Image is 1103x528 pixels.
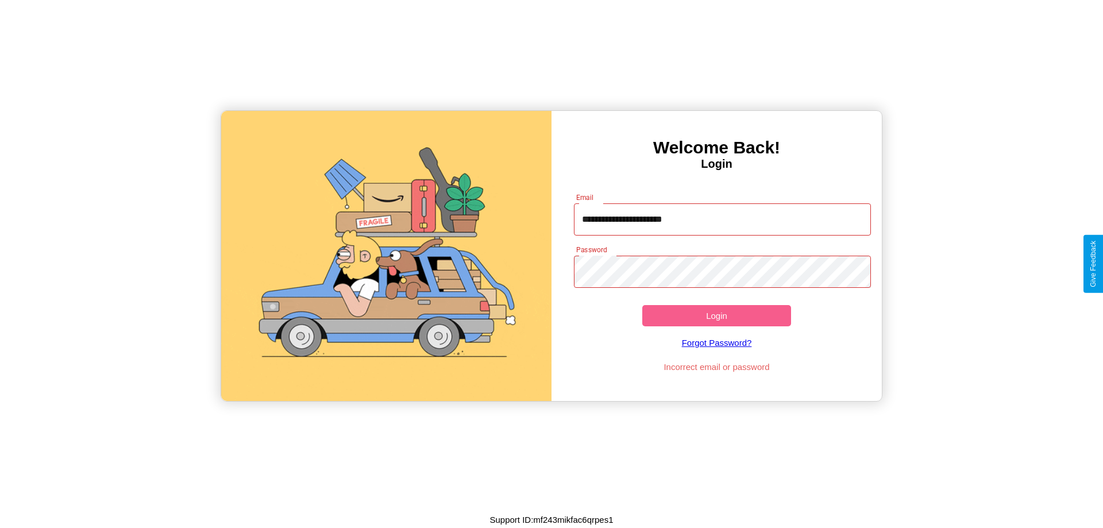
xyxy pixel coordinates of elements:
[642,305,791,326] button: Login
[576,245,607,255] label: Password
[551,138,882,157] h3: Welcome Back!
[568,359,866,375] p: Incorrect email or password
[551,157,882,171] h4: Login
[221,111,551,401] img: gif
[1089,241,1097,287] div: Give Feedback
[576,192,594,202] label: Email
[489,512,613,527] p: Support ID: mf243mikfac6qrpes1
[568,326,866,359] a: Forgot Password?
